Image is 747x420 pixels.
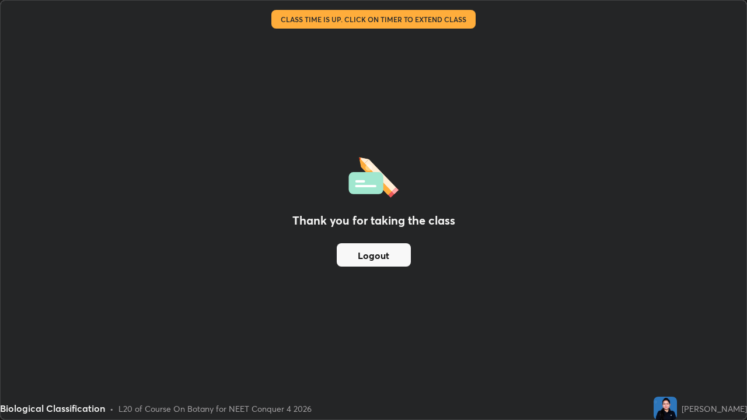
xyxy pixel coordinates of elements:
button: Logout [337,243,411,267]
div: • [110,402,114,415]
div: L20 of Course On Botany for NEET Conquer 4 2026 [118,402,312,415]
div: [PERSON_NAME] [682,402,747,415]
h2: Thank you for taking the class [292,212,455,229]
img: 4d3b81c1e5a54ce0b94c80421dbc5182.jpg [654,397,677,420]
img: offlineFeedback.1438e8b3.svg [348,153,399,198]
